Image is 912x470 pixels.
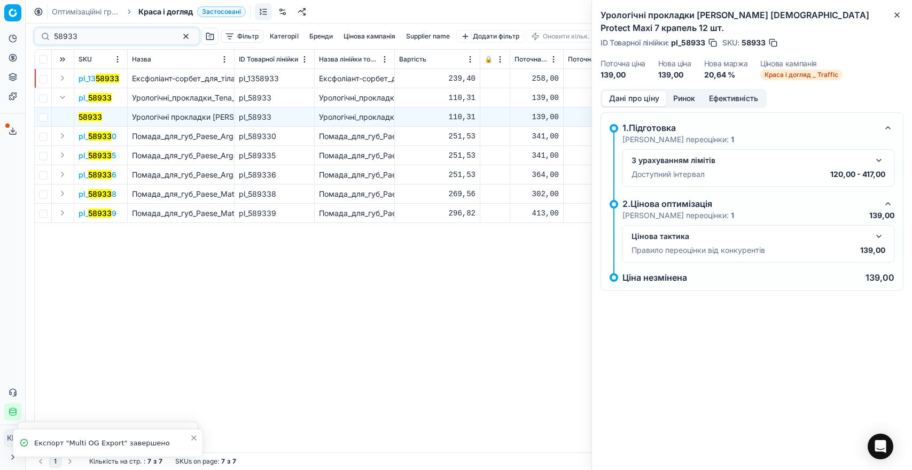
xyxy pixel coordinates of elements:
[602,91,666,106] button: Дані про ціну
[339,30,400,43] button: Цінова кампанія
[79,73,119,84] button: pl_1358933
[49,455,61,468] button: 1
[860,245,885,256] p: 139,00
[79,93,112,103] button: pl_58933
[399,208,476,219] div: 296,82
[399,73,476,84] div: 239,40
[89,457,142,466] span: Кількість на стр.
[56,168,69,181] button: Expand
[515,93,559,103] div: 139,00
[79,112,102,121] mark: 58933
[402,30,454,43] button: Supplier name
[399,169,476,180] div: 251,53
[568,208,639,219] div: 413,00
[568,93,639,103] div: 139,00
[79,189,116,199] span: pl_ 8
[56,91,69,104] button: Expand
[56,72,69,84] button: Expand
[658,60,691,67] dt: Нова ціна
[132,209,393,218] span: Помада_для_губ_Paese_Mattologie_Matte_відтінок_103_Total_Nude_4.3_г
[239,55,298,64] span: ID Товарної лінійки
[96,74,119,83] mark: 58933
[56,149,69,161] button: Expand
[568,131,639,142] div: 341,00
[515,189,559,199] div: 302,00
[485,55,493,64] span: 🔒
[869,210,894,221] p: 139,00
[731,211,734,220] strong: 1
[568,55,628,64] span: Поточна промо ціна
[515,73,559,84] div: 258,00
[830,169,885,180] p: 120,00 - 417,00
[64,455,76,468] button: Go to next page
[239,150,310,161] div: pl_589335
[79,131,116,142] span: pl_ 0
[568,112,639,122] div: 139,00
[622,134,734,145] p: [PERSON_NAME] переоцінки:
[89,457,162,466] div: :
[601,60,645,67] dt: Поточна ціна
[305,30,337,43] button: Бренди
[79,55,92,64] span: SKU
[742,37,766,48] span: 58933
[88,189,112,198] mark: 58933
[34,455,47,468] button: Go to previous page
[515,169,559,180] div: 364,00
[79,131,116,142] button: pl_589330
[221,30,263,43] button: Фільтр
[88,132,112,141] mark: 58933
[232,457,236,466] strong: 7
[88,93,112,102] mark: 58933
[760,60,843,67] dt: Цінова кампанія
[632,245,765,256] p: Правило переоцінки від конкурентів
[79,208,116,219] span: pl_ 9
[132,74,391,83] span: Ексфоліант-сорбет_для_тіла_Famirel_Home_Spa_Диня_і_Папайя_225_мл
[147,457,151,466] strong: 7
[4,429,21,446] button: КM
[319,55,379,64] span: Назва лінійки товарів
[239,131,310,142] div: pl_589330
[515,150,559,161] div: 341,00
[632,231,868,242] div: Цінова тактика
[722,39,739,47] span: SKU :
[5,430,21,446] span: КM
[56,206,69,219] button: Expand
[704,70,748,80] dd: 20,64 %
[515,55,548,64] span: Поточна ціна
[239,73,310,84] div: pl_1358933
[56,53,69,66] button: Expand all
[79,112,102,122] button: 58933
[671,37,705,48] span: pl_58933
[175,457,219,466] span: SKUs on page :
[132,132,352,141] span: Помада_для_губ_Paese_Argan_Oil_Lipstick_відтінок_44,_4.3_г
[319,93,390,103] div: Урологічні_прокладки_Tena_[DEMOGRAPHIC_DATA]_Protect_Maxi_7_крапель_12_шт.
[568,150,639,161] div: 341,00
[54,31,171,42] input: Пошук по SKU або назві
[399,150,476,161] div: 251,53
[568,189,639,199] div: 302,00
[132,55,151,64] span: Назва
[319,189,390,199] div: Помада_для_губ_Paese_Mattologie_Matte_відтінок_100_Naked_4.3_г
[866,273,894,282] p: 139,00
[399,189,476,199] div: 269,56
[159,457,162,466] strong: 7
[34,455,76,468] nav: pagination
[622,121,877,134] div: 1.Підготовка
[221,457,225,466] strong: 7
[56,187,69,200] button: Expand
[79,208,116,219] button: pl_589339
[56,129,69,142] button: Expand
[515,112,559,122] div: 139,00
[515,131,559,142] div: 341,00
[568,169,639,180] div: 364,00
[188,432,200,444] button: Close toast
[88,151,112,160] mark: 58933
[52,6,246,17] nav: breadcrumb
[132,170,352,179] span: Помада_для_губ_Paese_Argan_Oil_Lipstick_відтінок_79,_4.3_г
[702,91,765,106] button: Ефективність
[868,434,893,459] div: Open Intercom Messenger
[515,208,559,219] div: 413,00
[197,6,246,17] span: Застосовані
[319,169,390,180] div: Помада_для_губ_Paese_Argan_Oil_Lipstick_відтінок_79,_4.3_г
[79,189,116,199] button: pl_589338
